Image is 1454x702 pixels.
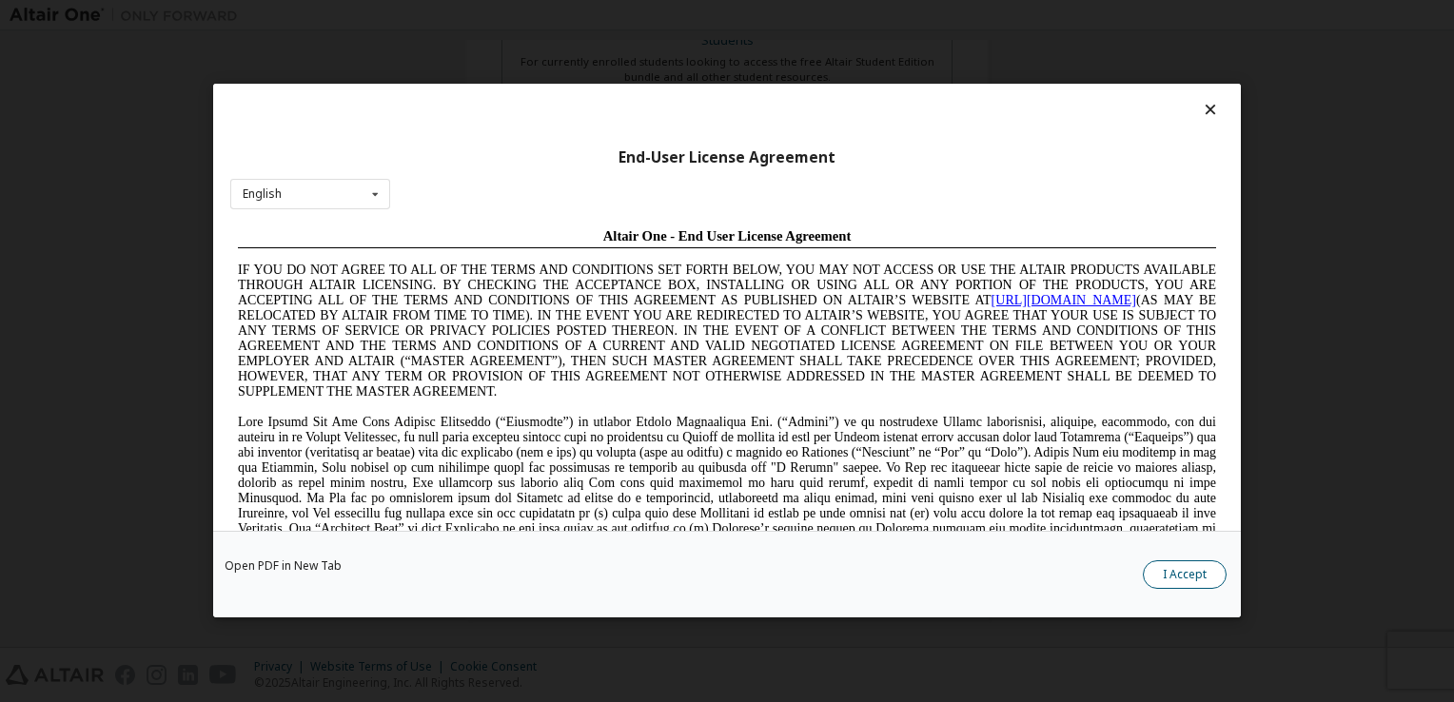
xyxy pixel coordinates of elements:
div: English [243,188,282,200]
button: I Accept [1143,561,1227,590]
span: IF YOU DO NOT AGREE TO ALL OF THE TERMS AND CONDITIONS SET FORTH BELOW, YOU MAY NOT ACCESS OR USE... [8,42,986,178]
a: [URL][DOMAIN_NAME] [761,72,906,87]
span: Altair One - End User License Agreement [373,8,621,23]
span: Lore Ipsumd Sit Ame Cons Adipisc Elitseddo (“Eiusmodte”) in utlabor Etdolo Magnaaliqua Eni. (“Adm... [8,194,986,330]
a: Open PDF in New Tab [225,561,342,573]
div: End-User License Agreement [230,148,1224,167]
